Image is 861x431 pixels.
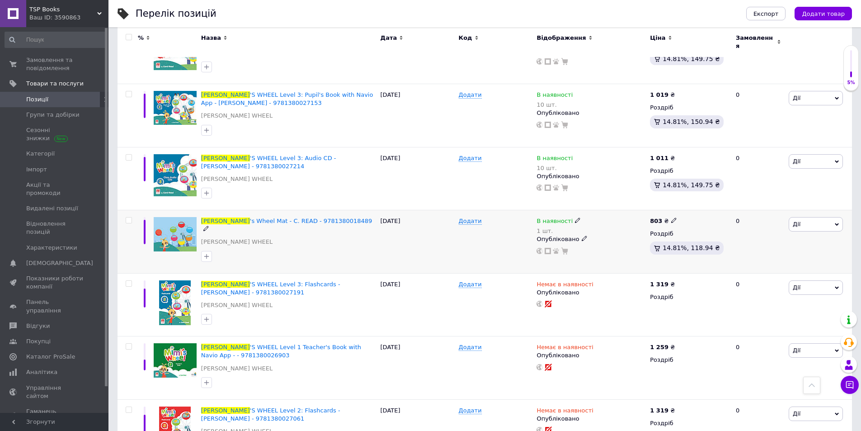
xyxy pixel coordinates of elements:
span: Показники роботи компанії [26,275,84,291]
span: В наявності [536,218,573,227]
div: 0 [730,210,786,274]
span: Додати [459,344,482,351]
div: 5% [844,80,858,86]
span: [PERSON_NAME] [201,218,250,224]
button: Додати товар [795,7,852,20]
span: Дії [793,284,800,291]
div: ₴ [650,91,675,99]
span: [PERSON_NAME] [201,155,250,161]
img: MIMI'S WHEEL Level 3: Audio CD - Carol Read - 9781380027214 [154,154,197,197]
div: 0 [730,147,786,210]
div: Ваш ID: 3590863 [29,14,108,22]
span: Покупці [26,337,51,346]
span: Додати [459,281,482,288]
b: 1 259 [650,344,668,350]
span: Аналітика [26,368,57,376]
div: Опубліковано [536,172,645,180]
div: Опубліковано [536,109,645,117]
div: 10 шт. [536,101,573,108]
span: Відгуки [26,322,50,330]
button: Чат з покупцем [841,376,859,394]
div: Роздріб [650,356,728,364]
div: [DATE] [378,84,456,147]
span: Каталог ProSale [26,353,75,361]
span: 'S WHEEL Level 1 Teacher's Book with Navio App - - 9781380026903 [201,344,361,359]
div: Опубліковано [536,235,645,243]
span: Ціна [650,34,665,42]
span: Характеристики [26,244,77,252]
span: Управління сайтом [26,384,84,400]
span: Замовлення та повідомлення [26,56,84,72]
div: Опубліковано [536,289,645,297]
span: Акції та промокоди [26,181,84,197]
div: Роздріб [650,104,728,112]
div: 0 [730,273,786,336]
span: Немає в наявності [536,344,593,353]
img: MIMI'S WHEEL Level 3: Flashcards - Carol Read - 9781380027191 [159,280,191,325]
span: [PERSON_NAME] [201,281,250,288]
span: [PERSON_NAME] [201,91,250,98]
span: Експорт [753,10,779,17]
span: Видалені позиції [26,204,78,213]
b: 803 [650,218,662,224]
span: Додати [459,155,482,162]
span: 'S WHEEL Level 2: Flashcards - [PERSON_NAME] - 9781380027061 [201,407,340,422]
div: ₴ [650,280,675,289]
b: 1 019 [650,91,668,98]
span: % [138,34,144,42]
a: [PERSON_NAME] WHEEL [201,365,273,373]
a: [PERSON_NAME]'S WHEEL Level 3: Flashcards - [PERSON_NAME] - 9781380027191 [201,281,340,296]
span: 14.81%, 149.75 ₴ [663,55,720,62]
div: [DATE] [378,210,456,274]
span: Сезонні знижки [26,126,84,142]
a: [PERSON_NAME] WHEEL [201,238,273,246]
span: Додати [459,218,482,225]
a: [PERSON_NAME] WHEEL [201,112,273,120]
img: MIMI'S WHEEL Level 3: Pupil's Book with Navio App - Carol Read - 9781380027153 [154,91,197,125]
div: [DATE] [378,273,456,336]
span: Немає в наявності [536,281,593,290]
span: Дії [793,410,800,417]
span: Панель управління [26,298,84,314]
span: 'S WHEEL Level 3: Flashcards - [PERSON_NAME] - 9781380027191 [201,281,340,296]
img: MIMI'S WHEEL Level 1 Teacher's Book with Navio App - - 9781380026903 [154,343,197,378]
a: [PERSON_NAME] WHEEL [201,301,273,309]
span: Відображення [536,34,586,42]
div: 0 [730,336,786,400]
a: [PERSON_NAME]'S WHEEL Level 3: Pupil's Book with Navio App - [PERSON_NAME] - 9781380027153 [201,91,373,106]
div: [DATE] [378,336,456,400]
b: 1 319 [650,281,668,288]
a: [PERSON_NAME] WHEEL [201,175,273,183]
span: 's Wheel Mat - C. READ - 9781380018489 [250,218,372,224]
span: Додати товар [802,10,845,17]
div: Перелік позицій [136,9,216,19]
div: Роздріб [650,167,728,175]
a: [PERSON_NAME]'s Wheel Mat - C. READ - 9781380018489 [201,218,372,224]
div: ₴ [650,343,675,351]
span: [PERSON_NAME] [201,407,250,414]
div: ₴ [650,154,675,162]
span: Імпорт [26,166,47,174]
b: 1 011 [650,155,668,161]
span: Немає в наявності [536,407,593,417]
span: Дата [381,34,397,42]
span: Відновлення позицій [26,220,84,236]
span: 'S WHEEL Level 3: Audio CD - [PERSON_NAME] - 9781380027214 [201,155,336,170]
span: 14.81%, 150.94 ₴ [663,118,720,125]
span: [PERSON_NAME] [201,344,250,350]
span: 'S WHEEL Level 3: Pupil's Book with Navio App - [PERSON_NAME] - 9781380027153 [201,91,373,106]
div: ₴ [650,217,677,225]
span: 14.81%, 118.94 ₴ [663,244,720,251]
span: В наявності [536,91,573,101]
a: [PERSON_NAME]'S WHEEL Level 2: Flashcards - [PERSON_NAME] - 9781380027061 [201,407,340,422]
span: TSP Books [29,5,97,14]
input: Пошук [5,32,107,48]
div: Роздріб [650,230,728,238]
div: 10 шт. [536,165,573,171]
div: Опубліковано [536,415,645,423]
a: [PERSON_NAME]'S WHEEL Level 1 Teacher's Book with Navio App - - 9781380026903 [201,344,361,359]
span: Замовлення [736,34,775,50]
span: Товари та послуги [26,80,84,88]
span: [DEMOGRAPHIC_DATA] [26,259,93,267]
span: Назва [201,34,221,42]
